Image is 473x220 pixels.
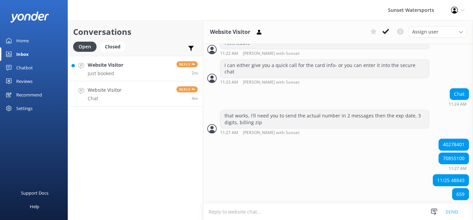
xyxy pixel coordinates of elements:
[88,70,123,76] p: Just booked
[438,166,469,171] div: Oct 09 2025 10:27am (UTC -05:00) America/Cancun
[73,42,96,52] div: Open
[409,26,466,37] div: Assign User
[21,186,48,200] div: Support Docs
[220,51,429,56] div: Oct 09 2025 10:22am (UTC -05:00) America/Cancun
[220,131,238,135] strong: 11:27 AM
[176,86,198,92] span: Reply
[88,86,122,94] h4: Website Visitor
[73,25,198,38] h2: Conversations
[16,34,29,47] div: Home
[210,28,250,37] h3: Website Visitor
[243,131,300,135] span: [PERSON_NAME] with Sunset
[220,60,429,78] div: I can either give you a quick call for the card info- or you can enter it into the secure chat
[412,28,438,36] span: Assign user
[220,80,238,85] strong: 11:23 AM
[68,81,203,107] a: Website VisitorChatReply4m
[88,61,123,69] h4: Website Visitor
[433,174,469,186] div: 11/25 48843
[449,102,467,106] strong: 11:24 AM
[16,61,33,74] div: Chatbot
[10,12,49,23] img: yonder-white-logo.png
[449,202,469,206] div: Oct 09 2025 10:28am (UTC -05:00) America/Cancun
[452,188,469,200] div: 659
[450,88,469,100] div: Chat
[16,88,42,102] div: Recommend
[439,139,469,150] div: 40278401
[220,110,429,128] div: that works, I'll need you to send the actual number in 2 messages then the exp date, 3 digits, bi...
[449,167,467,171] strong: 11:27 AM
[100,42,126,52] div: Closed
[192,70,198,76] span: Oct 09 2025 10:26am (UTC -05:00) America/Cancun
[192,95,198,101] span: Oct 09 2025 10:24am (UTC -05:00) America/Cancun
[73,43,100,50] a: Open
[439,153,469,164] div: 70855100
[16,47,29,61] div: Inbox
[220,51,238,56] strong: 11:22 AM
[68,56,203,81] a: Website VisitorJust bookedReply2m
[449,102,469,106] div: Oct 09 2025 10:24am (UTC -05:00) America/Cancun
[16,102,33,115] div: Settings
[30,200,39,213] div: Help
[243,51,300,56] span: [PERSON_NAME] with Sunset
[88,95,122,102] p: Chat
[243,80,300,85] span: [PERSON_NAME] with Sunset
[220,80,429,85] div: Oct 09 2025 10:23am (UTC -05:00) America/Cancun
[176,61,198,67] span: Reply
[100,43,129,50] a: Closed
[16,74,33,88] div: Reviews
[220,130,429,135] div: Oct 09 2025 10:27am (UTC -05:00) America/Cancun
[449,202,467,206] strong: 11:28 AM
